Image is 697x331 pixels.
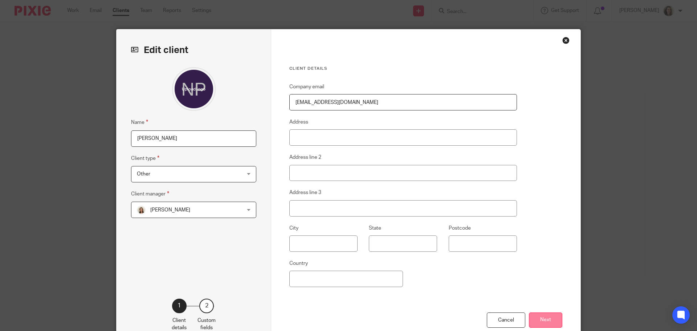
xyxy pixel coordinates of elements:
div: Cancel [487,312,525,328]
label: Address [289,118,308,126]
h3: Client details [289,66,517,72]
div: Close this dialog window [562,37,570,44]
label: Company email [289,83,324,90]
label: Address line 2 [289,154,321,161]
label: Client manager [131,190,169,198]
label: State [369,225,381,232]
label: City [289,225,298,232]
button: Next [529,312,562,328]
label: Client type [131,154,159,162]
span: [PERSON_NAME] [150,207,190,213]
span: Other [137,171,150,177]
label: Name [131,118,148,126]
img: Morgan.JPG [137,206,146,214]
label: Postcode [449,225,471,232]
div: 1 [172,299,187,313]
label: Country [289,260,308,267]
div: 2 [199,299,214,313]
label: Address line 3 [289,189,321,196]
h2: Edit client [131,44,256,56]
